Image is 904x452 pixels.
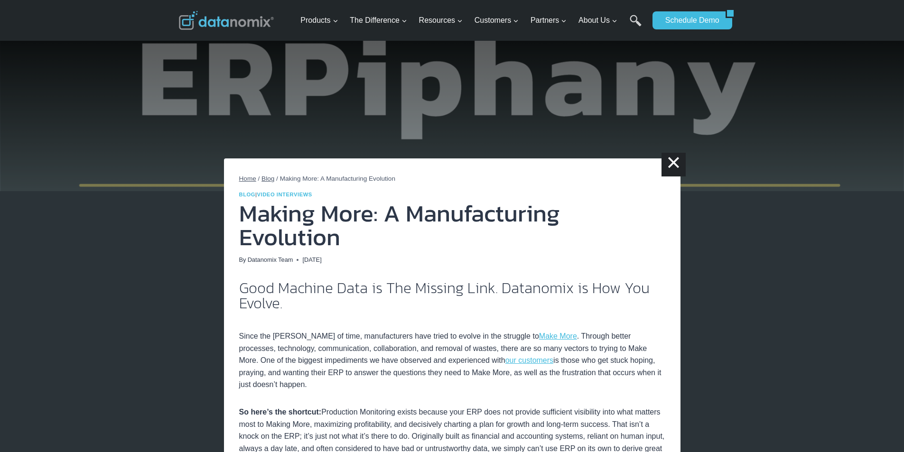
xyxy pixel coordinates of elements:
nav: Primary Navigation [297,5,648,36]
a: Blog [261,175,274,182]
span: / [258,175,260,182]
span: By [239,255,246,265]
h1: Making More: A Manufacturing Evolution [239,202,665,249]
h2: Good Machine Data is The Missing Link. Datanomix is How You Evolve. [239,280,665,311]
span: / [276,175,278,182]
a: Home [239,175,256,182]
a: Datanomix Team [248,256,293,263]
time: [DATE] [302,255,321,265]
a: our customers [505,356,553,364]
span: Resources [419,14,463,27]
a: Schedule Demo [652,11,726,29]
a: × [662,153,685,176]
span: Customers [475,14,519,27]
a: Make More [539,332,577,340]
span: About Us [578,14,617,27]
span: The Difference [350,14,407,27]
img: Datanomix [179,11,274,30]
span: Partners [531,14,567,27]
span: Making More: A Manufacturing Evolution [280,175,395,182]
strong: So here’s the shortcut: [239,408,322,416]
span: Products [300,14,338,27]
nav: Breadcrumbs [239,174,665,184]
span: | [239,192,312,197]
a: Search [630,15,642,36]
a: Video Interviews [257,192,312,197]
a: Blog [239,192,256,197]
p: Since the [PERSON_NAME] of time, manufacturers have tried to evolve in the struggle to . Through ... [239,318,665,391]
